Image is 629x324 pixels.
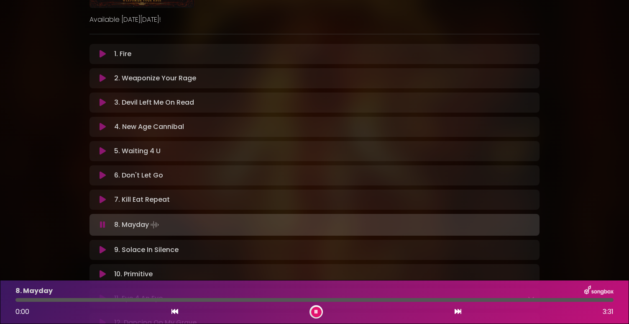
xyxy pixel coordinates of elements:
[114,98,194,108] p: 3. Devil Left Me On Read
[114,122,184,132] p: 4. New Age Cannibal
[114,219,161,231] p: 8. Mayday
[15,307,29,316] span: 0:00
[89,15,540,25] p: Available [DATE][DATE]!
[584,285,614,296] img: songbox-logo-white.png
[114,49,131,59] p: 1. Fire
[603,307,614,317] span: 3:31
[114,269,153,279] p: 10. Primitive
[114,73,196,83] p: 2. Weaponize Your Rage
[149,219,161,231] img: waveform4.gif
[114,146,161,156] p: 5. Waiting 4 U
[114,195,170,205] p: 7. Kill Eat Repeat
[15,286,53,296] p: 8. Mayday
[114,245,179,255] p: 9. Solace In Silence
[114,170,163,180] p: 6. Don't Let Go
